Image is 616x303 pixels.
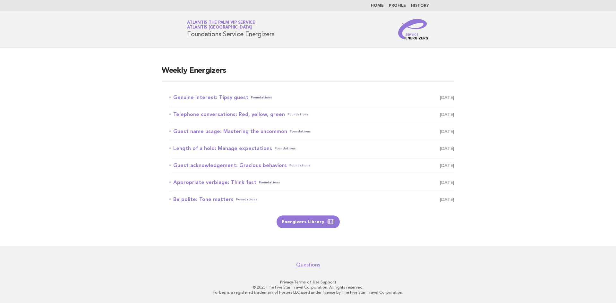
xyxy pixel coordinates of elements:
[169,161,454,170] a: Guest acknowledgement: Gracious behaviorsFoundations [DATE]
[398,19,429,39] img: Service Energizers
[371,4,384,8] a: Home
[169,110,454,119] a: Telephone conversations: Red, yellow, greenFoundations [DATE]
[112,290,504,295] p: Forbes is a registered trademark of Forbes LLC used under license by The Five Star Travel Corpora...
[440,110,454,119] span: [DATE]
[236,195,257,204] span: Foundations
[321,280,336,284] a: Support
[389,4,406,8] a: Profile
[287,110,309,119] span: Foundations
[440,144,454,153] span: [DATE]
[294,280,320,284] a: Terms of Use
[290,127,311,136] span: Foundations
[169,127,454,136] a: Guest name usage: Mastering the uncommonFoundations [DATE]
[187,26,252,30] span: Atlantis [GEOGRAPHIC_DATA]
[440,93,454,102] span: [DATE]
[169,195,454,204] a: Be polite: Tone mattersFoundations [DATE]
[169,93,454,102] a: Genuine interest: Tipsy guestFoundations [DATE]
[112,285,504,290] p: © 2025 The Five Star Travel Corporation. All rights reserved.
[169,144,454,153] a: Length of a hold: Manage expectationsFoundations [DATE]
[169,178,454,187] a: Appropriate verbiage: Think fastFoundations [DATE]
[277,215,340,228] a: Energizers Library
[187,21,275,38] h1: Foundations Service Energizers
[440,127,454,136] span: [DATE]
[162,66,454,81] h2: Weekly Energizers
[440,178,454,187] span: [DATE]
[112,280,504,285] p: · ·
[440,195,454,204] span: [DATE]
[187,21,255,29] a: Atlantis The Palm VIP ServiceAtlantis [GEOGRAPHIC_DATA]
[280,280,293,284] a: Privacy
[289,161,311,170] span: Foundations
[259,178,280,187] span: Foundations
[275,144,296,153] span: Foundations
[251,93,272,102] span: Foundations
[296,262,320,268] a: Questions
[440,161,454,170] span: [DATE]
[411,4,429,8] a: History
